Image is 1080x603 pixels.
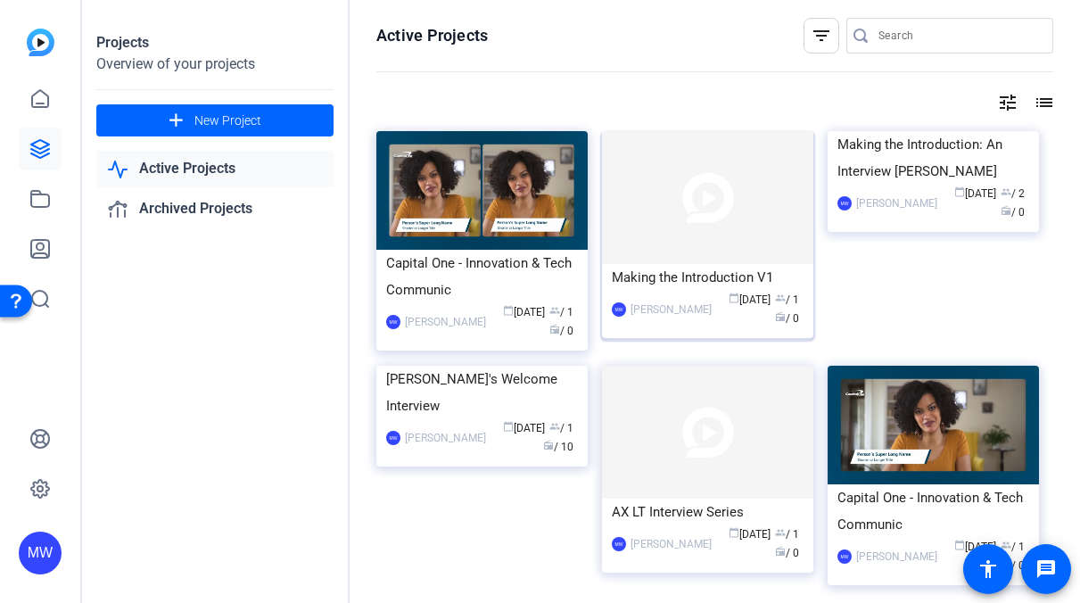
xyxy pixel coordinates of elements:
span: radio [1001,205,1011,216]
a: Active Projects [96,151,334,187]
span: group [1001,186,1011,197]
mat-icon: add [165,110,187,132]
input: Search [878,25,1039,46]
div: Capital One - Innovation & Tech Communic [837,484,1029,538]
span: / 2 [1001,187,1025,200]
span: calendar_today [729,293,739,303]
h1: Active Projects [376,25,488,46]
div: AX LT Interview Series [612,499,804,525]
span: / 10 [543,441,573,453]
span: radio [775,546,786,557]
span: / 0 [549,325,573,337]
span: group [775,527,786,538]
span: calendar_today [503,305,514,316]
span: group [549,421,560,432]
span: / 0 [775,547,799,559]
span: radio [549,324,560,335]
span: calendar_today [503,421,514,432]
div: MW [19,532,62,574]
div: Making the Introduction V1 [612,264,804,291]
span: group [549,305,560,316]
span: / 1 [549,306,573,318]
div: [PERSON_NAME] [631,301,712,318]
mat-icon: list [1032,92,1053,113]
img: blue-gradient.svg [27,29,54,56]
span: [DATE] [729,293,771,306]
span: [DATE] [954,541,996,553]
span: / 1 [775,293,799,306]
mat-icon: message [1035,558,1057,580]
span: [DATE] [954,187,996,200]
span: [DATE] [503,422,545,434]
span: / 0 [775,312,799,325]
span: group [1001,540,1011,550]
span: / 1 [1001,541,1025,553]
span: group [775,293,786,303]
mat-icon: filter_list [811,25,832,46]
span: [DATE] [729,528,771,541]
span: New Project [194,112,261,130]
span: / 1 [775,528,799,541]
div: MW [386,315,400,329]
span: calendar_today [729,527,739,538]
span: / 0 [1001,206,1025,219]
div: [PERSON_NAME] [631,535,712,553]
div: MW [386,431,400,445]
div: MW [837,549,852,564]
div: Capital One - Innovation & Tech Communic [386,250,578,303]
div: [PERSON_NAME]'s Welcome Interview [386,366,578,419]
button: New Project [96,104,334,136]
div: [PERSON_NAME] [405,429,486,447]
div: Projects [96,32,334,54]
mat-icon: tune [997,92,1018,113]
span: radio [543,440,554,450]
span: calendar_today [954,540,965,550]
a: Archived Projects [96,191,334,227]
div: [PERSON_NAME] [405,313,486,331]
span: [DATE] [503,306,545,318]
div: [PERSON_NAME] [856,194,937,212]
div: Making the Introduction: An Interview [PERSON_NAME] [837,131,1029,185]
div: [PERSON_NAME] [856,548,937,566]
div: MW [612,302,626,317]
div: MW [837,196,852,211]
div: Overview of your projects [96,54,334,75]
span: calendar_today [954,186,965,197]
span: radio [775,311,786,322]
mat-icon: accessibility [977,558,999,580]
div: MW [612,537,626,551]
span: / 1 [549,422,573,434]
